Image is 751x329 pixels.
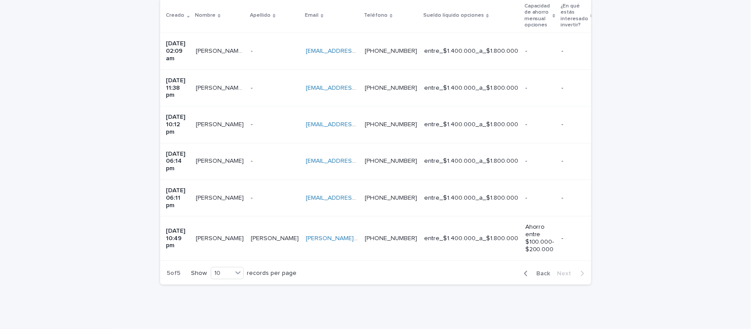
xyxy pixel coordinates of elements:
p: [DATE] 06:14 pm [166,150,189,172]
p: Apellido [250,11,271,20]
a: [PHONE_NUMBER] [365,195,417,201]
div: 10 [211,269,232,278]
p: [PERSON_NAME] [251,233,300,242]
p: Carmen Aguirre Blachet [196,156,245,165]
p: - [525,194,554,202]
p: Teléfono [364,11,388,20]
button: Back [517,270,554,278]
a: [PHONE_NUMBER] [365,85,417,91]
a: [EMAIL_ADDRESS][DOMAIN_NAME] [306,85,405,91]
p: [DATE] 10:49 pm [166,227,189,249]
p: - [525,48,554,55]
p: - [561,194,592,202]
p: - [251,119,254,128]
a: [PHONE_NUMBER] [365,121,417,128]
p: - [525,121,554,128]
p: - [251,193,254,202]
p: [DATE] 06:11 pm [166,187,189,209]
a: [PHONE_NUMBER] [365,48,417,54]
p: entre_$1.400.000_a_$1.800.000 [424,235,518,242]
p: [DATE] 11:38 pm [166,77,189,99]
p: 5 of 5 [160,263,188,284]
p: Creado [166,11,185,20]
p: Ramses Maldonado [196,119,245,128]
p: entre_$1.400.000_a_$1.800.000 [424,157,518,165]
p: - [561,235,592,242]
p: - [251,46,254,55]
span: Back [531,271,550,277]
p: Capacidad de ahorro mensual opciones [524,1,550,30]
p: entre_$1.400.000_a_$1.800.000 [424,48,518,55]
p: [DATE] 02:09 am [166,40,189,62]
p: Albert Romero [196,233,245,242]
a: [EMAIL_ADDRESS][DOMAIN_NAME] [306,48,405,54]
p: Silvana Del Rosario Diaz Silva [196,83,245,92]
span: Next [557,271,577,277]
a: [PHONE_NUMBER] [365,235,417,241]
p: - [561,48,592,55]
p: - [525,157,554,165]
p: records per page [247,270,297,277]
p: - [251,83,254,92]
p: Sueldo líquido opciones [423,11,484,20]
a: [EMAIL_ADDRESS][DOMAIN_NAME] [306,158,405,164]
p: - [561,84,592,92]
p: [DATE] 10:12 pm [166,113,189,135]
p: Claudio Correa Oyarzun [196,46,245,55]
p: ¿En qué estás interesado invertir? [561,1,588,30]
p: Ahorro entre $100.000- $200.000 [525,223,554,253]
a: [PHONE_NUMBER] [365,158,417,164]
p: Show [191,270,207,277]
p: - [561,157,592,165]
p: Nombre [195,11,216,20]
p: Email [305,11,319,20]
p: entre_$1.400.000_a_$1.800.000 [424,121,518,128]
a: [EMAIL_ADDRESS][DOMAIN_NAME] [306,195,405,201]
p: entre_$1.400.000_a_$1.800.000 [424,194,518,202]
p: Karola Segura P [196,193,245,202]
p: - [561,121,592,128]
p: entre_$1.400.000_a_$1.800.000 [424,84,518,92]
p: - [251,156,254,165]
p: - [525,84,554,92]
a: [EMAIL_ADDRESS][DOMAIN_NAME] [306,121,405,128]
a: [PERSON_NAME][EMAIL_ADDRESS][DOMAIN_NAME] [306,235,453,241]
button: Next [554,270,591,278]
